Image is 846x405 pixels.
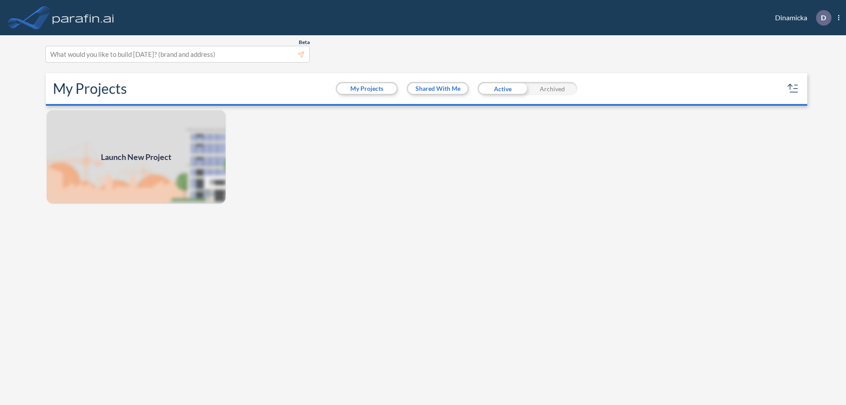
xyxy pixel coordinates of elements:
[786,82,800,96] button: sort
[337,83,397,94] button: My Projects
[821,14,826,22] p: D
[101,151,171,163] span: Launch New Project
[51,9,116,26] img: logo
[46,109,226,204] a: Launch New Project
[299,39,310,46] span: Beta
[408,83,468,94] button: Shared With Me
[478,82,527,95] div: Active
[46,109,226,204] img: add
[527,82,577,95] div: Archived
[762,10,839,26] div: Dinamicka
[53,80,127,97] h2: My Projects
